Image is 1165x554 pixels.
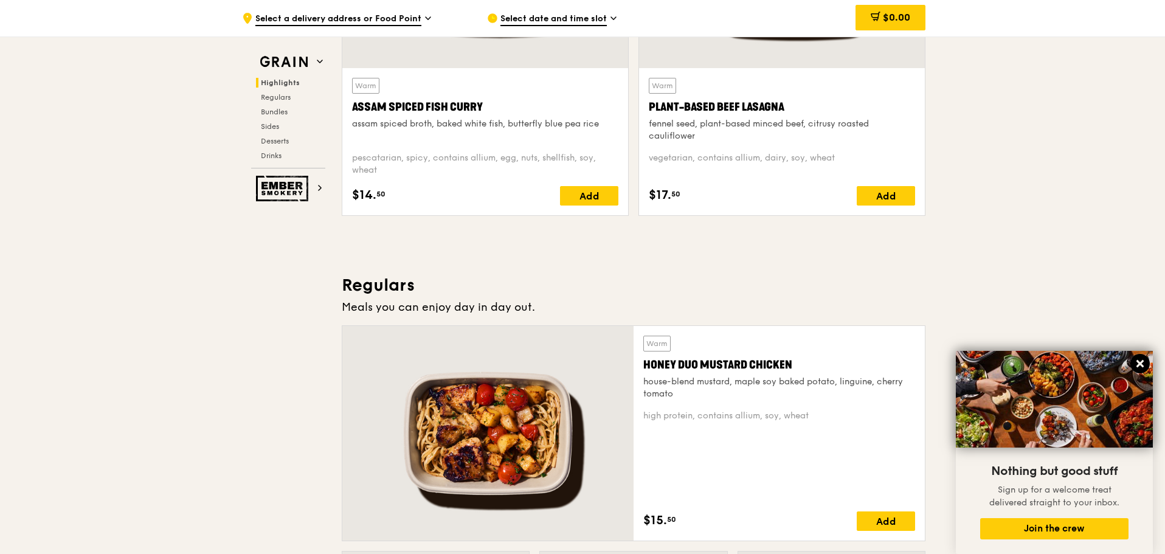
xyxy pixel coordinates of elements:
[261,151,282,160] span: Drinks
[649,78,676,94] div: Warm
[643,376,915,400] div: house-blend mustard, maple soy baked potato, linguine, cherry tomato
[857,186,915,206] div: Add
[256,176,312,201] img: Ember Smokery web logo
[989,485,1119,508] span: Sign up for a welcome treat delivered straight to your inbox.
[649,118,915,142] div: fennel seed, plant-based minced beef, citrusy roasted cauliflower
[352,99,618,116] div: Assam Spiced Fish Curry
[352,118,618,130] div: assam spiced broth, baked white fish, butterfly blue pea rice
[1130,354,1150,373] button: Close
[352,186,376,204] span: $14.
[261,122,279,131] span: Sides
[667,514,676,524] span: 50
[649,152,915,176] div: vegetarian, contains allium, dairy, soy, wheat
[261,93,291,102] span: Regulars
[352,152,618,176] div: pescatarian, spicy, contains allium, egg, nuts, shellfish, soy, wheat
[342,299,925,316] div: Meals you can enjoy day in day out.
[376,189,385,199] span: 50
[261,78,300,87] span: Highlights
[643,511,667,530] span: $15.
[643,410,915,422] div: high protein, contains allium, soy, wheat
[649,186,671,204] span: $17.
[560,186,618,206] div: Add
[991,464,1118,479] span: Nothing but good stuff
[883,12,910,23] span: $0.00
[500,13,607,26] span: Select date and time slot
[261,137,289,145] span: Desserts
[980,518,1129,539] button: Join the crew
[671,189,680,199] span: 50
[857,511,915,531] div: Add
[256,51,312,73] img: Grain web logo
[342,274,925,296] h3: Regulars
[255,13,421,26] span: Select a delivery address or Food Point
[956,351,1153,448] img: DSC07876-Edit02-Large.jpeg
[643,336,671,351] div: Warm
[643,356,915,373] div: Honey Duo Mustard Chicken
[649,99,915,116] div: Plant-Based Beef Lasagna
[352,78,379,94] div: Warm
[261,108,288,116] span: Bundles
